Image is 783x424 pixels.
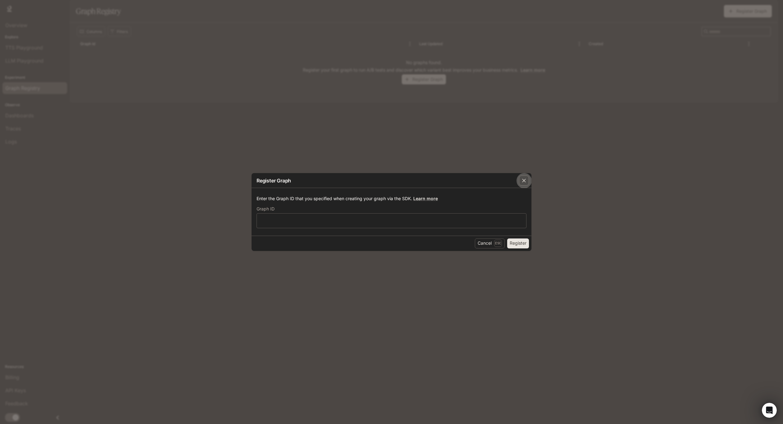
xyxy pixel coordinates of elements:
[413,196,438,201] a: Learn more
[257,177,291,184] p: Register Graph
[475,238,505,248] button: CancelEsc
[494,240,502,247] p: Esc
[507,238,529,248] button: Register
[257,196,526,202] p: Enter the Graph ID that you specified when creating your graph via the SDK.
[762,403,777,418] iframe: Intercom live chat
[257,207,275,211] p: Graph ID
